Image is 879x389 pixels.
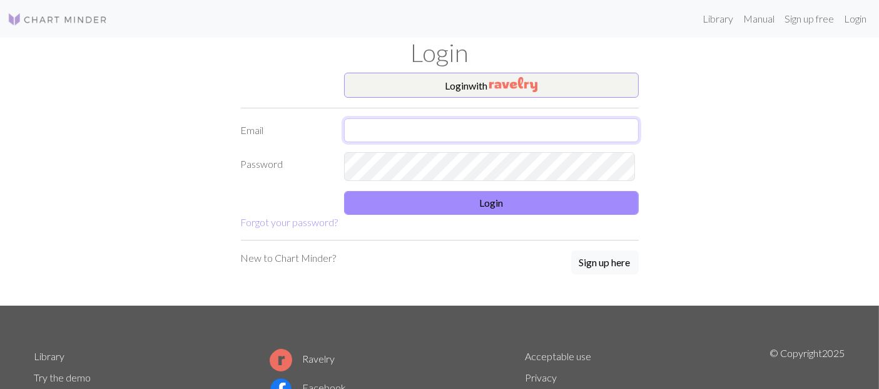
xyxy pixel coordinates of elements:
a: Sign up here [571,251,639,276]
a: Sign up free [780,6,839,31]
img: Ravelry logo [270,349,292,371]
p: New to Chart Minder? [241,251,337,266]
a: Try the demo [34,371,91,383]
a: Login [839,6,871,31]
button: Loginwith [344,73,639,98]
h1: Login [27,38,853,68]
a: Acceptable use [525,350,591,362]
img: Ravelry [489,77,537,92]
img: Logo [8,12,108,27]
a: Library [698,6,738,31]
a: Privacy [525,371,557,383]
a: Forgot your password? [241,216,338,228]
button: Sign up here [571,251,639,274]
button: Login [344,191,639,215]
label: Password [233,152,337,181]
a: Ravelry [270,353,335,365]
a: Manual [738,6,780,31]
a: Library [34,350,65,362]
label: Email [233,118,337,142]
